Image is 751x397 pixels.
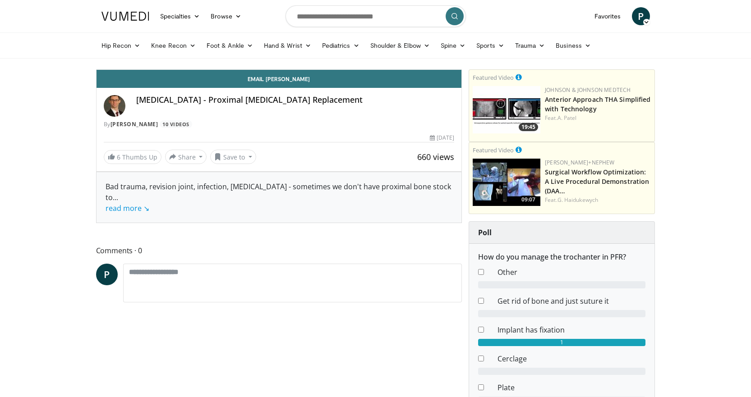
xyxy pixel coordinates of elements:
a: [PERSON_NAME] [111,120,158,128]
img: VuMedi Logo [101,12,149,21]
div: Bad trauma, revision joint, infection, [MEDICAL_DATA] - sometimes we don't have proximal bone sto... [106,181,453,214]
input: Search topics, interventions [286,5,466,27]
img: bcfc90b5-8c69-4b20-afee-af4c0acaf118.150x105_q85_crop-smart_upscale.jpg [473,159,540,206]
h6: How do you manage the trochanter in PFR? [478,253,645,261]
div: Feat. [545,196,651,204]
a: Knee Recon [146,37,201,55]
div: Feat. [545,114,651,122]
div: [DATE] [430,134,454,142]
a: A. Patel [557,114,577,122]
a: 10 Videos [160,120,193,128]
a: G. Haidukewych [557,196,598,204]
span: 19:45 [519,123,538,131]
strong: Poll [478,228,492,237]
a: 19:45 [473,86,540,133]
a: 6 Thumbs Up [104,150,161,164]
span: 660 views [417,151,454,162]
a: Trauma [510,37,551,55]
a: Browse [205,7,247,25]
a: Specialties [155,7,206,25]
img: 06bb1c17-1231-4454-8f12-6191b0b3b81a.150x105_q85_crop-smart_upscale.jpg [473,86,540,133]
a: P [632,7,650,25]
a: Email [PERSON_NAME] [97,70,462,88]
h4: [MEDICAL_DATA] - Proximal [MEDICAL_DATA] Replacement [136,95,455,105]
span: 09:07 [519,196,538,204]
a: Business [550,37,596,55]
a: Hand & Wrist [258,37,317,55]
dd: Plate [491,382,652,393]
dd: Other [491,267,652,278]
dd: Implant has fixation [491,324,652,335]
a: Anterior Approach THA Simplified with Technology [545,95,650,113]
a: Favorites [589,7,627,25]
span: 6 [117,153,120,161]
div: By [104,120,455,128]
a: Pediatrics [317,37,365,55]
small: Featured Video [473,146,514,154]
span: Comments 0 [96,245,462,256]
a: P [96,264,118,285]
img: Avatar [104,95,125,117]
a: Sports [471,37,510,55]
a: Hip Recon [96,37,146,55]
a: 09:07 [473,159,540,206]
a: Foot & Ankle [201,37,258,55]
button: Save to [210,150,256,164]
a: read more ↘ [106,203,149,213]
a: Spine [435,37,471,55]
a: Surgical Workflow Optimization: A Live Procedural Demonstration (DAA… [545,168,649,195]
a: Johnson & Johnson MedTech [545,86,631,94]
div: 1 [478,339,645,346]
button: Share [165,150,207,164]
dd: Get rid of bone and just suture it [491,296,652,306]
small: Featured Video [473,73,514,82]
a: Shoulder & Elbow [365,37,435,55]
dd: Cerclage [491,353,652,364]
a: [PERSON_NAME]+Nephew [545,159,614,166]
